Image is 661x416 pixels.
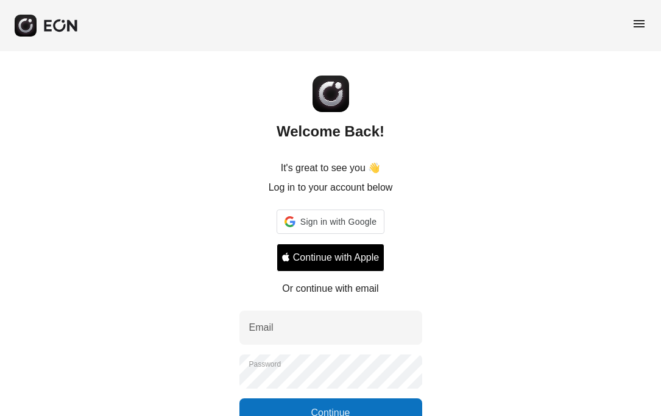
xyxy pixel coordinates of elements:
label: Password [249,359,281,369]
p: Or continue with email [282,281,378,296]
p: It's great to see you 👋 [281,161,381,175]
span: Sign in with Google [300,214,376,229]
h2: Welcome Back! [277,122,384,141]
div: Sign in with Google [277,210,384,234]
p: Log in to your account below [269,180,393,195]
label: Email [249,320,274,335]
span: menu [632,16,646,31]
button: Signin with apple ID [277,244,384,272]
